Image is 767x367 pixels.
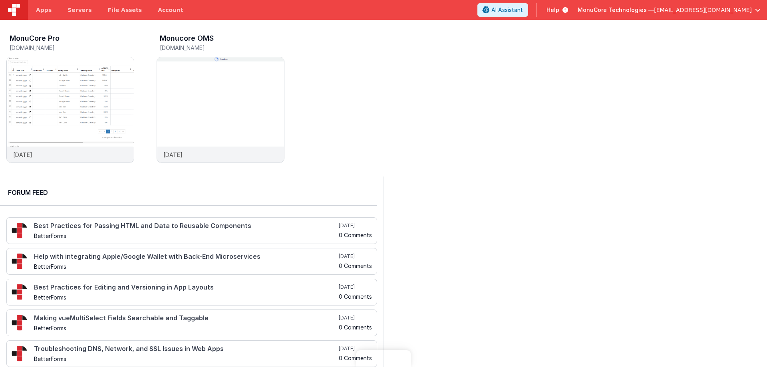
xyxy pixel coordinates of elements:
h5: 0 Comments [339,263,372,269]
h5: BetterForms [34,356,337,362]
h4: Help with integrating Apple/Google Wallet with Back-End Microservices [34,253,337,260]
h5: [DOMAIN_NAME] [160,45,284,51]
span: MonuCore Technologies — [578,6,654,14]
h5: [DATE] [339,315,372,321]
span: Help [546,6,559,14]
a: Making vueMultiSelect Fields Searchable and Taggable BetterForms [DATE] 0 Comments [6,309,377,336]
h5: [DATE] [339,253,372,260]
h3: MonuCore Pro [10,34,60,42]
h5: 0 Comments [339,324,372,330]
h5: [DOMAIN_NAME] [10,45,134,51]
img: 295_2.png [12,222,28,238]
h5: BetterForms [34,325,337,331]
a: Best Practices for Passing HTML and Data to Reusable Components BetterForms [DATE] 0 Comments [6,217,377,244]
h5: BetterForms [34,294,337,300]
h5: 0 Comments [339,294,372,300]
h5: [DATE] [339,284,372,290]
h4: Making vueMultiSelect Fields Searchable and Taggable [34,315,337,322]
img: 295_2.png [12,345,28,361]
h3: Monucore OMS [160,34,214,42]
h4: Best Practices for Passing HTML and Data to Reusable Components [34,222,337,230]
a: Troubleshooting DNS, Network, and SSL Issues in Web Apps BetterForms [DATE] 0 Comments [6,340,377,367]
a: Help with integrating Apple/Google Wallet with Back-End Microservices BetterForms [DATE] 0 Comments [6,248,377,275]
h5: 0 Comments [339,355,372,361]
h5: [DATE] [339,345,372,352]
span: [EMAIL_ADDRESS][DOMAIN_NAME] [654,6,752,14]
span: Apps [36,6,52,14]
span: File Assets [108,6,142,14]
h5: BetterForms [34,233,337,239]
p: [DATE] [163,151,183,159]
h4: Best Practices for Editing and Versioning in App Layouts [34,284,337,291]
h4: Troubleshooting DNS, Network, and SSL Issues in Web Apps [34,345,337,353]
img: 295_2.png [12,315,28,331]
h2: Forum Feed [8,188,369,197]
iframe: Marker.io feedback button [356,350,411,367]
a: Best Practices for Editing and Versioning in App Layouts BetterForms [DATE] 0 Comments [6,279,377,306]
img: 295_2.png [12,253,28,269]
button: MonuCore Technologies — [EMAIL_ADDRESS][DOMAIN_NAME] [578,6,761,14]
span: AI Assistant [491,6,523,14]
h5: 0 Comments [339,232,372,238]
h5: BetterForms [34,264,337,270]
span: Servers [68,6,91,14]
h5: [DATE] [339,222,372,229]
button: AI Assistant [477,3,528,17]
img: 295_2.png [12,284,28,300]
